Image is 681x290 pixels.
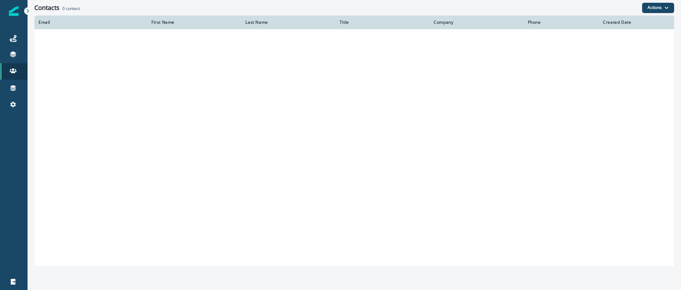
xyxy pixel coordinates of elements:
[245,20,331,25] div: Last Name
[39,20,143,25] div: Email
[62,6,80,11] h2: contact
[528,20,595,25] div: Phone
[9,6,19,16] img: Inflection
[151,20,237,25] div: First Name
[434,20,519,25] div: Company
[340,20,425,25] div: Title
[642,3,674,13] button: Actions
[62,5,65,11] span: 0
[603,20,670,25] div: Created Date
[34,4,60,12] h1: Contacts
